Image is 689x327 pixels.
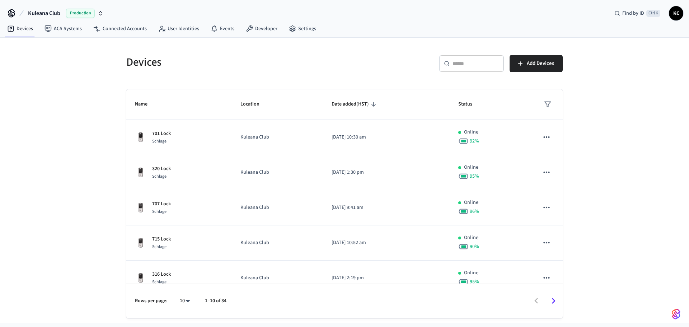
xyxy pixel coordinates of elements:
[152,138,167,144] span: Schlage
[240,274,314,282] p: Kuleana Club
[205,297,226,305] p: 1–10 of 34
[670,7,683,20] span: KC
[470,137,479,145] span: 92 %
[152,165,171,173] p: 320 Lock
[470,208,479,215] span: 96 %
[470,173,479,180] span: 95 %
[527,59,554,68] span: Add Devices
[510,55,563,72] button: Add Devices
[135,99,157,110] span: Name
[1,22,39,35] a: Devices
[283,22,322,35] a: Settings
[152,271,171,278] p: 316 Lock
[153,22,205,35] a: User Identities
[240,169,314,176] p: Kuleana Club
[622,10,644,17] span: Find by ID
[39,22,88,35] a: ACS Systems
[332,239,441,247] p: [DATE] 10:52 am
[464,269,478,277] p: Online
[609,7,666,20] div: Find by IDCtrl K
[646,10,660,17] span: Ctrl K
[470,278,479,285] span: 95 %
[240,239,314,247] p: Kuleana Club
[135,272,146,284] img: Yale Assure Touchscreen Wifi Smart Lock, Satin Nickel, Front
[152,235,171,243] p: 715 Lock
[88,22,153,35] a: Connected Accounts
[464,129,478,136] p: Online
[135,297,168,305] p: Rows per page:
[135,132,146,143] img: Yale Assure Touchscreen Wifi Smart Lock, Satin Nickel, Front
[464,234,478,242] p: Online
[66,9,95,18] span: Production
[135,237,146,249] img: Yale Assure Touchscreen Wifi Smart Lock, Satin Nickel, Front
[152,279,167,285] span: Schlage
[126,55,340,70] h5: Devices
[135,202,146,214] img: Yale Assure Touchscreen Wifi Smart Lock, Satin Nickel, Front
[28,9,60,18] span: Kuleana Club
[205,22,240,35] a: Events
[470,243,479,250] span: 90 %
[240,22,283,35] a: Developer
[332,274,441,282] p: [DATE] 2:19 pm
[135,167,146,178] img: Yale Assure Touchscreen Wifi Smart Lock, Satin Nickel, Front
[332,99,378,110] span: Date added(HST)
[464,199,478,206] p: Online
[332,204,441,211] p: [DATE] 9:41 am
[152,173,167,179] span: Schlage
[458,99,482,110] span: Status
[152,200,171,208] p: 707 Lock
[240,204,314,211] p: Kuleana Club
[332,134,441,141] p: [DATE] 10:30 am
[176,296,193,306] div: 10
[464,164,478,171] p: Online
[152,130,171,137] p: 701 Lock
[545,293,562,309] button: Go to next page
[240,134,314,141] p: Kuleana Club
[240,99,269,110] span: Location
[669,6,683,20] button: KC
[152,209,167,215] span: Schlage
[152,244,167,250] span: Schlage
[332,169,441,176] p: [DATE] 1:30 pm
[672,308,680,320] img: SeamLogoGradient.69752ec5.svg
